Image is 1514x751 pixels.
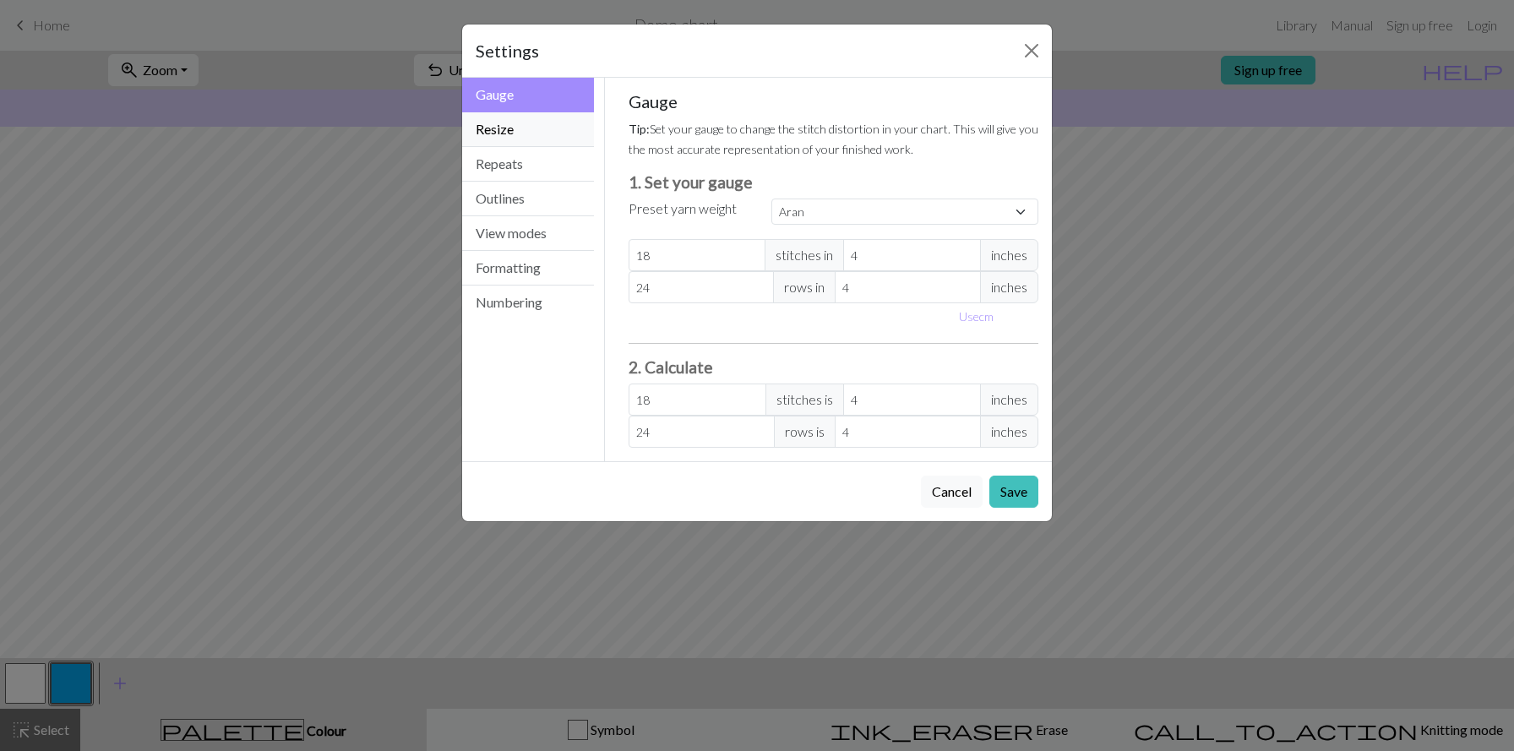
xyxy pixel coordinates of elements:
h3: 2. Calculate [629,357,1039,377]
span: rows in [773,271,836,303]
button: Cancel [921,476,983,508]
span: inches [980,239,1038,271]
label: Preset yarn weight [629,199,737,219]
span: inches [980,416,1038,448]
strong: Tip: [629,122,650,136]
button: Repeats [462,147,594,182]
button: Close [1018,37,1045,64]
h5: Gauge [629,91,1039,112]
button: View modes [462,216,594,251]
button: Usecm [951,303,1001,329]
h5: Settings [476,38,539,63]
span: rows is [774,416,836,448]
span: stitches in [765,239,844,271]
button: Resize [462,112,594,147]
h3: 1. Set your gauge [629,172,1039,192]
button: Outlines [462,182,594,216]
span: inches [980,271,1038,303]
span: stitches is [765,384,844,416]
button: Save [989,476,1038,508]
button: Formatting [462,251,594,286]
span: inches [980,384,1038,416]
button: Gauge [462,78,594,112]
button: Numbering [462,286,594,319]
small: Set your gauge to change the stitch distortion in your chart. This will give you the most accurat... [629,122,1038,156]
